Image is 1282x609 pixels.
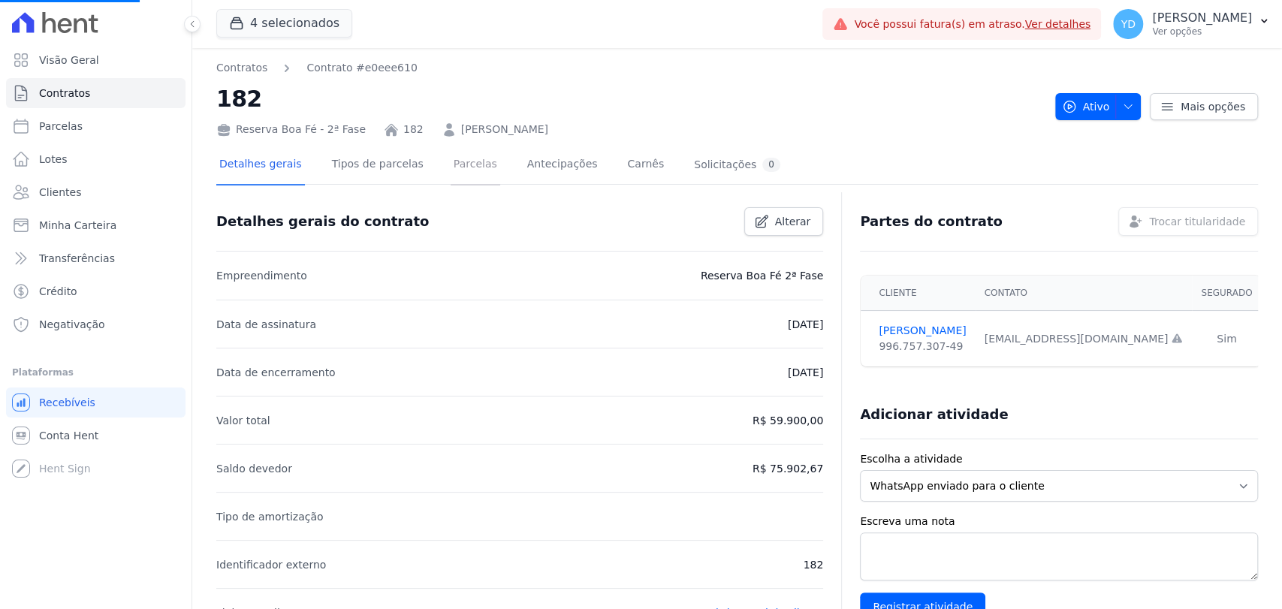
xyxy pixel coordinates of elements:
[216,122,366,137] div: Reserva Boa Fé - 2ª Fase
[744,207,824,236] a: Alterar
[216,60,267,76] a: Contratos
[216,213,429,231] h3: Detalhes gerais do contrato
[216,460,292,478] p: Saldo devedor
[524,146,601,185] a: Antecipações
[6,421,186,451] a: Conta Hent
[860,405,1008,424] h3: Adicionar atividade
[6,144,186,174] a: Lotes
[39,317,105,332] span: Negativação
[861,276,975,311] th: Cliente
[6,111,186,141] a: Parcelas
[39,218,116,233] span: Minha Carteira
[860,213,1003,231] h3: Partes do contrato
[753,460,823,478] p: R$ 75.902,67
[976,276,1193,311] th: Contato
[216,412,270,430] p: Valor total
[216,60,418,76] nav: Breadcrumb
[6,387,186,418] a: Recebíveis
[860,514,1258,529] label: Escreva uma nota
[1101,3,1282,45] button: YD [PERSON_NAME] Ver opções
[694,158,780,172] div: Solicitações
[1025,18,1091,30] a: Ver detalhes
[403,122,424,137] a: 182
[216,9,352,38] button: 4 selecionados
[216,82,1043,116] h2: 182
[1055,93,1142,120] button: Ativo
[39,284,77,299] span: Crédito
[803,556,823,574] p: 182
[1150,93,1258,120] a: Mais opções
[762,158,780,172] div: 0
[854,17,1090,32] span: Você possui fatura(s) em atraso.
[1062,93,1110,120] span: Ativo
[985,331,1184,347] div: [EMAIL_ADDRESS][DOMAIN_NAME]
[1152,11,1252,26] p: [PERSON_NAME]
[1192,311,1261,367] td: Sim
[6,309,186,339] a: Negativação
[1181,99,1245,114] span: Mais opções
[216,508,324,526] p: Tipo de amortização
[6,276,186,306] a: Crédito
[216,60,1043,76] nav: Breadcrumb
[39,251,115,266] span: Transferências
[691,146,783,185] a: Solicitações0
[39,185,81,200] span: Clientes
[701,267,823,285] p: Reserva Boa Fé 2ª Fase
[39,428,98,443] span: Conta Hent
[39,53,99,68] span: Visão Geral
[1121,19,1135,29] span: YD
[6,45,186,75] a: Visão Geral
[306,60,417,76] a: Contrato #e0eee610
[39,119,83,134] span: Parcelas
[39,152,68,167] span: Lotes
[6,210,186,240] a: Minha Carteira
[6,243,186,273] a: Transferências
[879,323,966,339] a: [PERSON_NAME]
[879,339,966,354] div: 996.757.307-49
[329,146,427,185] a: Tipos de parcelas
[775,214,811,229] span: Alterar
[1192,276,1261,311] th: Segurado
[216,556,326,574] p: Identificador externo
[12,363,179,381] div: Plataformas
[461,122,548,137] a: [PERSON_NAME]
[1152,26,1252,38] p: Ver opções
[216,267,307,285] p: Empreendimento
[216,363,336,381] p: Data de encerramento
[39,395,95,410] span: Recebíveis
[753,412,823,430] p: R$ 59.900,00
[6,78,186,108] a: Contratos
[6,177,186,207] a: Clientes
[788,315,823,333] p: [DATE]
[39,86,90,101] span: Contratos
[624,146,667,185] a: Carnês
[451,146,500,185] a: Parcelas
[788,363,823,381] p: [DATE]
[216,146,305,185] a: Detalhes gerais
[216,315,316,333] p: Data de assinatura
[860,451,1258,467] label: Escolha a atividade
